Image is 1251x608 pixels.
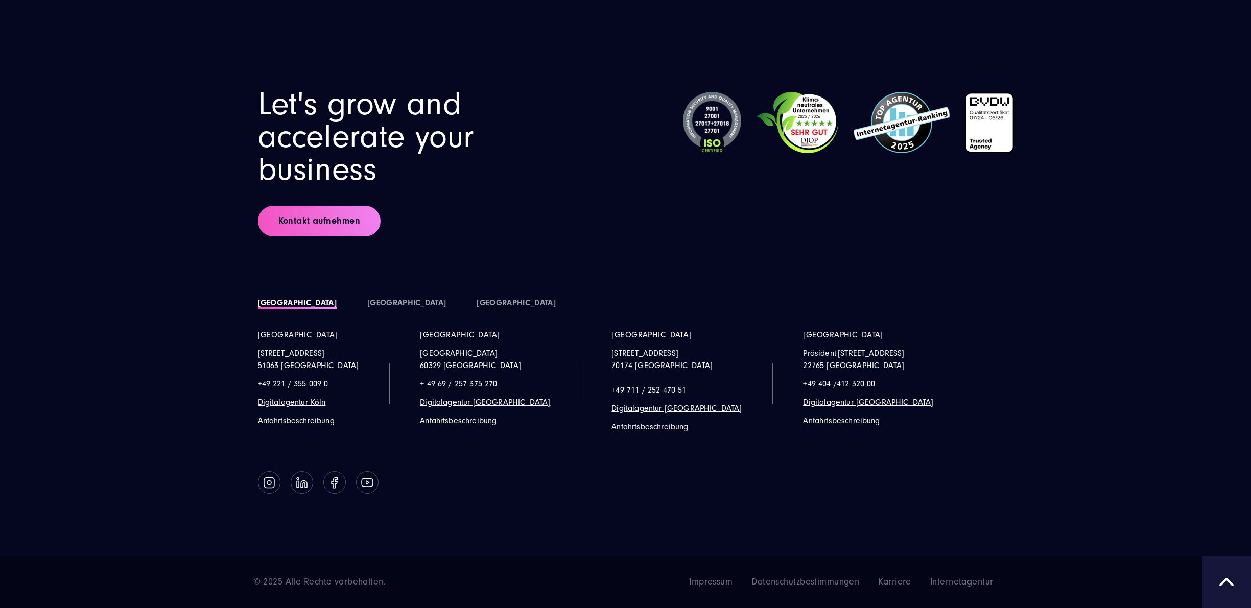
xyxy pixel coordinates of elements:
[258,378,359,390] p: +49 221 / 355 009 0
[258,361,359,370] a: 51063 [GEOGRAPHIC_DATA]
[930,576,994,587] span: Internetagentur
[321,398,325,407] a: n
[258,298,337,307] a: [GEOGRAPHIC_DATA]
[803,329,883,341] a: [GEOGRAPHIC_DATA]
[253,576,386,587] span: © 2025 Alle Rechte vorbehalten.
[258,416,335,425] a: Anfahrtsbeschreibung
[420,379,497,388] span: + 49 69 / 257 375 270
[751,576,859,587] span: Datenschutzbestimmungen
[803,398,933,407] a: Digitalagentur [GEOGRAPHIC_DATA]
[258,349,325,358] a: [STREET_ADDRESS]
[611,422,688,431] a: Anfahrtsbeschreibung
[611,361,713,370] a: 70174 [GEOGRAPHIC_DATA]
[477,298,555,307] a: [GEOGRAPHIC_DATA]
[803,347,933,372] p: Präsident-[STREET_ADDRESS] 22765 [GEOGRAPHIC_DATA]
[611,349,678,358] a: [STREET_ADDRESS]
[878,576,911,587] span: Karriere
[258,398,322,407] a: Digitalagentur Köl
[420,416,497,425] span: g
[611,385,686,395] span: +49 711 / 252 470 51
[258,86,475,188] span: Let's grow and accelerate your business
[361,478,373,487] img: Follow us on Youtube
[803,416,880,425] a: Anfahrtsbeschreibung
[683,92,741,153] img: ISO-Siegel_2024_dunkel
[803,379,875,388] span: +49 404 /
[420,361,521,370] a: 60329 [GEOGRAPHIC_DATA]
[757,92,838,153] img: Klimaneutrales Unternehmen SUNZINET GmbH
[689,576,733,587] span: Impressum
[611,404,742,413] a: Digitalagentur [GEOGRAPHIC_DATA]
[296,477,308,488] img: Follow us on Linkedin
[263,476,275,489] img: Follow us on Instagram
[420,416,492,425] a: Anfahrtsbeschreibun
[854,92,950,153] img: Top Internetagentur und Full Service Digitalagentur SUNZINET - 2024
[258,329,338,341] a: [GEOGRAPHIC_DATA]
[420,329,500,341] a: [GEOGRAPHIC_DATA]
[331,477,338,489] img: Follow us on Facebook
[420,398,550,407] a: Digitalagentur [GEOGRAPHIC_DATA]
[258,206,381,236] a: Kontakt aufnehmen
[420,349,498,358] span: [GEOGRAPHIC_DATA]
[611,329,691,341] a: [GEOGRAPHIC_DATA]
[965,92,1014,153] img: BVDW-Zertifizierung-Weiß
[837,379,876,388] span: 412 320 00
[367,298,446,307] a: [GEOGRAPHIC_DATA]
